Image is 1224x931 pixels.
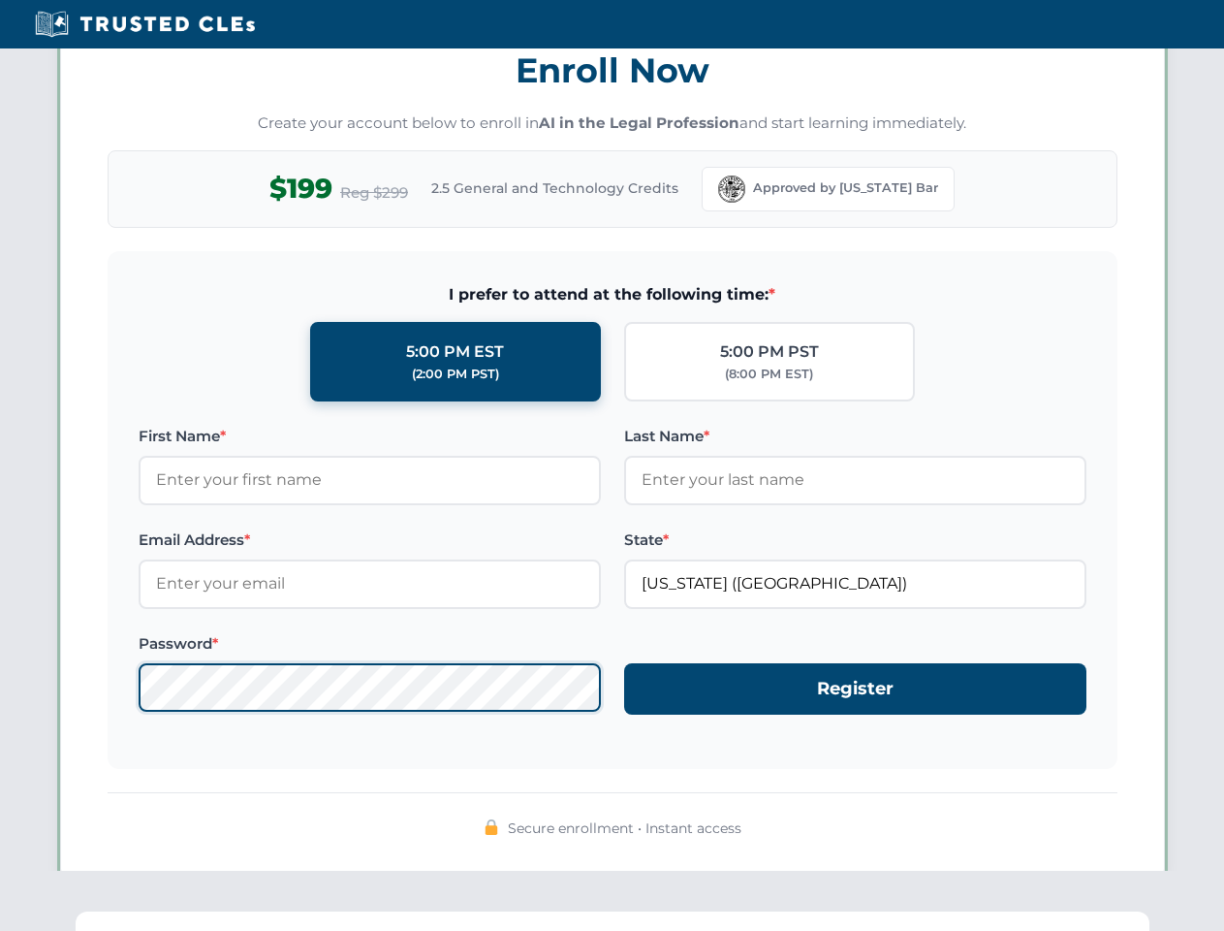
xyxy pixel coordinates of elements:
[139,282,1086,307] span: I prefer to attend at the following time:
[139,425,601,448] label: First Name
[29,10,261,39] img: Trusted CLEs
[340,181,408,205] span: Reg $299
[431,177,678,199] span: 2.5 General and Technology Credits
[269,167,332,210] span: $199
[139,456,601,504] input: Enter your first name
[139,560,601,608] input: Enter your email
[108,40,1117,101] h3: Enroll Now
[108,112,1117,135] p: Create your account below to enroll in and start learning immediately.
[139,632,601,656] label: Password
[508,818,741,839] span: Secure enrollment • Instant access
[725,365,813,384] div: (8:00 PM EST)
[720,339,819,365] div: 5:00 PM PST
[753,178,938,198] span: Approved by [US_STATE] Bar
[412,365,499,384] div: (2:00 PM PST)
[624,663,1086,715] button: Register
[539,113,739,132] strong: AI in the Legal Profession
[718,176,745,203] img: Florida Bar
[624,529,1086,552] label: State
[624,456,1086,504] input: Enter your last name
[484,819,499,835] img: 🔒
[624,560,1086,608] input: Florida (FL)
[624,425,1086,448] label: Last Name
[139,529,601,552] label: Email Address
[406,339,504,365] div: 5:00 PM EST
